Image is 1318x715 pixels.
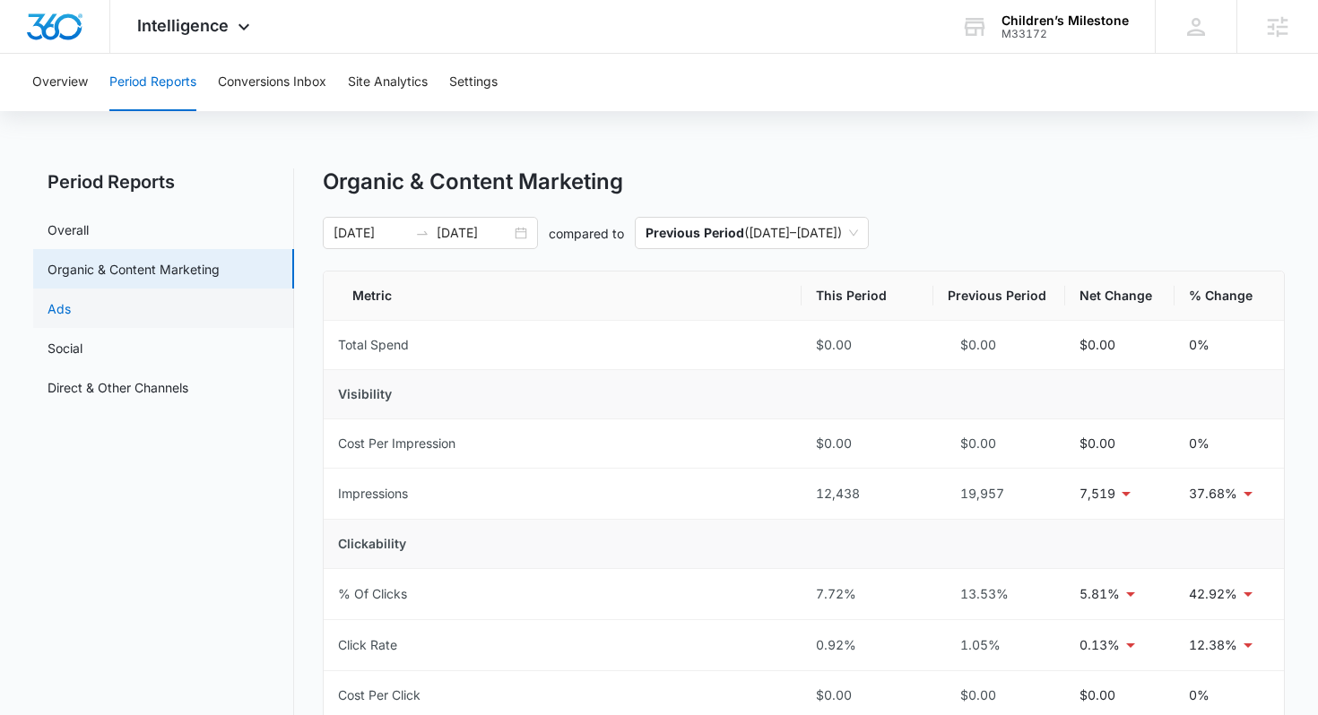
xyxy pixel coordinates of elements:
[933,271,1065,321] th: Previous Period
[1189,635,1237,655] p: 12.38%
[816,635,919,655] div: 0.92%
[48,339,82,357] a: Social
[338,685,421,705] div: Cost Per Click
[1189,685,1210,705] p: 0%
[348,54,428,111] button: Site Analytics
[948,434,1051,453] div: $0.00
[338,584,407,604] div: % Of Clicks
[338,484,408,504] div: Impressions
[33,168,294,195] h2: Period Reports
[948,484,1051,504] div: 19,957
[48,260,220,279] a: Organic & Content Marketing
[816,434,919,453] div: $0.00
[948,584,1051,604] div: 13.53%
[1189,584,1237,604] p: 42.92%
[1080,635,1120,655] p: 0.13%
[816,484,919,504] div: 12,438
[324,271,802,321] th: Metric
[1002,28,1129,40] div: account id
[1175,271,1284,321] th: % Change
[338,335,409,355] div: Total Spend
[816,584,919,604] div: 7.72%
[48,220,89,239] a: Overall
[1189,335,1210,355] p: 0%
[948,685,1051,705] div: $0.00
[48,378,188,397] a: Direct & Other Channels
[437,223,511,243] input: End date
[1080,434,1115,453] p: $0.00
[646,225,744,240] p: Previous Period
[415,226,429,240] span: swap-right
[802,271,933,321] th: This Period
[415,226,429,240] span: to
[1080,685,1115,705] p: $0.00
[324,370,1285,419] td: Visibility
[1002,13,1129,28] div: account name
[948,635,1051,655] div: 1.05%
[32,54,88,111] button: Overview
[1080,484,1115,504] p: 7,519
[323,168,623,195] h1: Organic & Content Marketing
[1065,271,1175,321] th: Net Change
[338,635,397,655] div: Click Rate
[1080,335,1115,355] p: $0.00
[816,685,919,705] div: $0.00
[449,54,498,111] button: Settings
[816,335,919,355] div: $0.00
[334,223,408,243] input: Start date
[324,520,1285,569] td: Clickability
[948,335,1051,355] div: $0.00
[1189,434,1210,453] p: 0%
[1080,584,1120,604] p: 5.81%
[1189,484,1237,504] p: 37.68%
[549,224,624,243] p: compared to
[48,299,71,318] a: Ads
[218,54,326,111] button: Conversions Inbox
[109,54,196,111] button: Period Reports
[338,434,455,453] div: Cost Per Impression
[137,16,229,35] span: Intelligence
[646,218,858,248] span: ( [DATE] – [DATE] )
